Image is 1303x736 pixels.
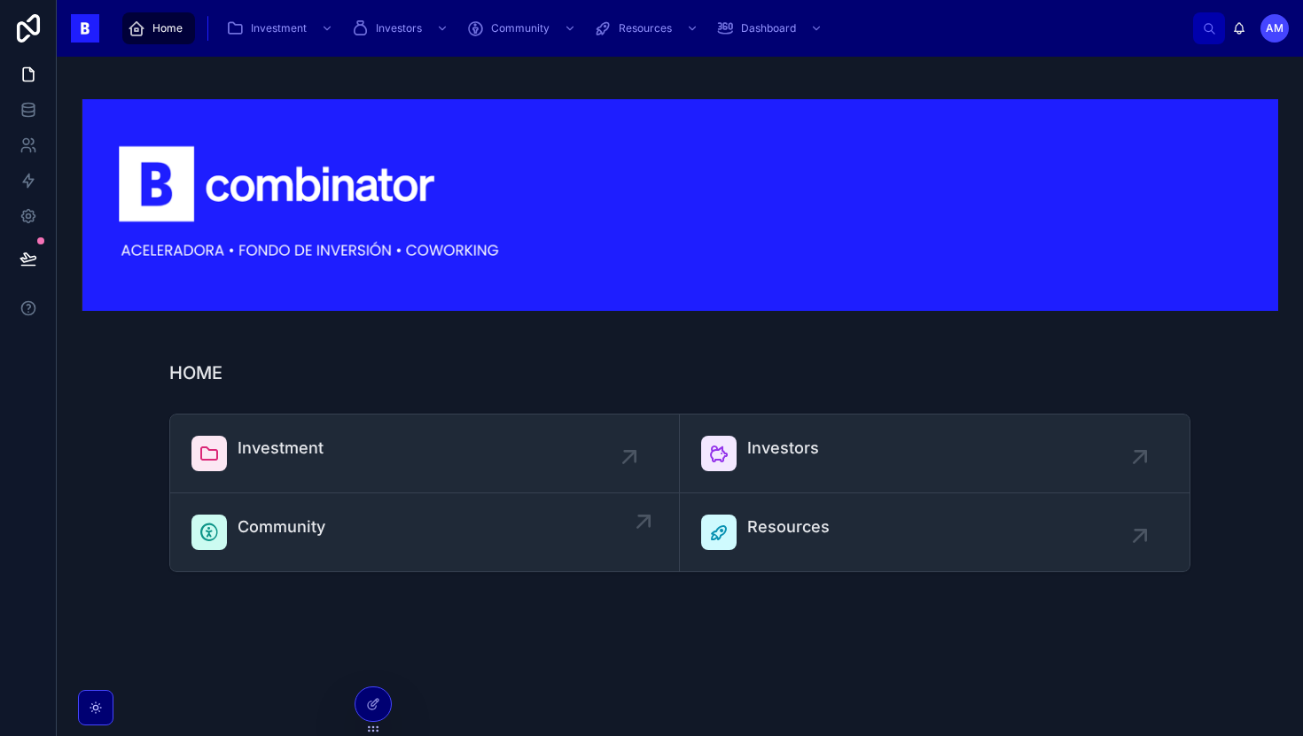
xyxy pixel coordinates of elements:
[221,12,342,44] a: Investment
[491,21,550,35] span: Community
[71,14,99,43] img: App logo
[747,515,830,539] span: Resources
[711,12,831,44] a: Dashboard
[747,436,819,461] span: Investors
[152,21,183,35] span: Home
[113,9,1193,48] div: scrollable content
[170,493,680,571] a: Community
[170,414,680,493] a: Investment
[82,99,1278,311] img: 18445-Captura-de-Pantalla-2024-03-07-a-las-17.49.44.png
[238,436,324,461] span: Investment
[376,21,422,35] span: Investors
[122,12,195,44] a: Home
[251,21,307,35] span: Investment
[680,414,1190,493] a: Investors
[741,21,796,35] span: Dashboard
[346,12,457,44] a: Investors
[680,493,1190,571] a: Resources
[461,12,585,44] a: Community
[169,360,222,385] h1: HOME
[619,21,672,35] span: Resources
[1266,21,1283,35] span: AM
[589,12,707,44] a: Resources
[238,515,325,539] span: Community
